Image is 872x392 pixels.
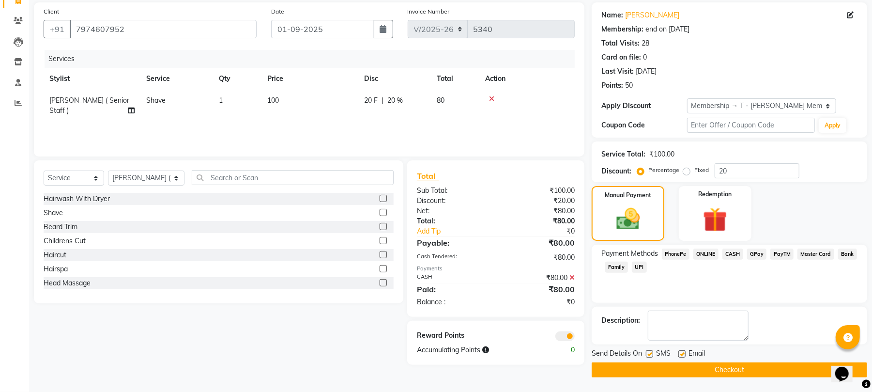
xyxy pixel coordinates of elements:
a: Add Tip [410,226,510,236]
span: 20 % [387,95,403,106]
div: ₹80.00 [496,283,582,295]
div: Coupon Code [601,120,687,130]
label: Invoice Number [408,7,450,16]
span: Bank [838,249,857,260]
span: 1 [219,96,223,105]
div: Shave [44,208,63,218]
div: ₹100.00 [496,186,582,196]
th: Service [140,68,213,90]
div: Service Total: [601,149,645,159]
div: Description: [601,315,640,326]
span: Family [605,262,628,273]
th: Qty [213,68,261,90]
button: Checkout [592,362,867,377]
span: GPay [747,249,767,260]
span: 100 [267,96,279,105]
div: end on [DATE] [645,24,689,34]
div: Accumulating Points [410,345,539,355]
div: Membership: [601,24,643,34]
span: Total [417,171,439,181]
span: [PERSON_NAME] ( Senior Staff ) [49,96,129,115]
div: Hairwash With Dryer [44,194,110,204]
span: 20 F [364,95,378,106]
span: PhonePe [662,249,689,260]
div: Total: [410,216,496,226]
label: Percentage [648,166,679,174]
label: Client [44,7,59,16]
img: _gift.svg [695,204,735,235]
div: Payable: [410,237,496,249]
div: ₹80.00 [496,252,582,263]
div: 50 [625,80,633,91]
div: 28 [642,38,649,48]
div: ₹80.00 [496,273,582,283]
th: Price [261,68,358,90]
div: Cash Tendered: [410,252,496,263]
div: Last Visit: [601,66,634,77]
th: Total [431,68,479,90]
div: ₹80.00 [496,206,582,216]
div: Total Visits: [601,38,640,48]
th: Stylist [44,68,140,90]
div: CASH [410,273,496,283]
div: Card on file: [601,52,641,63]
div: ₹20.00 [496,196,582,206]
input: Search or Scan [192,170,394,185]
div: Paid: [410,283,496,295]
div: ₹100.00 [649,149,674,159]
div: Discount: [410,196,496,206]
span: Email [688,348,705,361]
span: CASH [722,249,743,260]
span: UPI [632,262,647,273]
div: Sub Total: [410,186,496,196]
div: Name: [601,10,623,20]
th: Action [479,68,575,90]
div: ₹80.00 [496,216,582,226]
a: [PERSON_NAME] [625,10,679,20]
div: Hairspa [44,264,68,274]
span: | [382,95,383,106]
div: Payments [417,265,575,273]
div: Head Massage [44,278,91,288]
span: Master Card [797,249,834,260]
button: +91 [44,20,71,38]
span: Shave [146,96,166,105]
div: Reward Points [410,330,496,341]
iframe: chat widget [831,353,862,382]
div: Net: [410,206,496,216]
span: ONLINE [693,249,719,260]
div: Points: [601,80,623,91]
div: 0 [643,52,647,63]
div: Discount: [601,166,631,176]
div: Beard Trim [44,222,77,232]
div: Services [45,50,582,68]
span: SMS [656,348,671,361]
div: ₹0 [496,297,582,307]
div: Childrens Cut [44,236,86,246]
div: ₹80.00 [496,237,582,249]
th: Disc [358,68,431,90]
div: Balance : [410,297,496,307]
img: _cash.svg [609,205,647,233]
input: Search by Name/Mobile/Email/Code [70,20,257,38]
div: [DATE] [636,66,657,77]
span: PayTM [770,249,794,260]
input: Enter Offer / Coupon Code [687,118,815,133]
label: Redemption [698,190,732,199]
div: 0 [539,345,582,355]
label: Date [271,7,284,16]
label: Manual Payment [605,191,651,200]
label: Fixed [694,166,709,174]
span: 80 [437,96,444,105]
div: Haircut [44,250,66,260]
div: ₹0 [510,226,582,236]
div: Apply Discount [601,101,687,111]
span: Payment Methods [601,249,658,259]
button: Apply [819,118,846,133]
span: Send Details On [592,348,642,361]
